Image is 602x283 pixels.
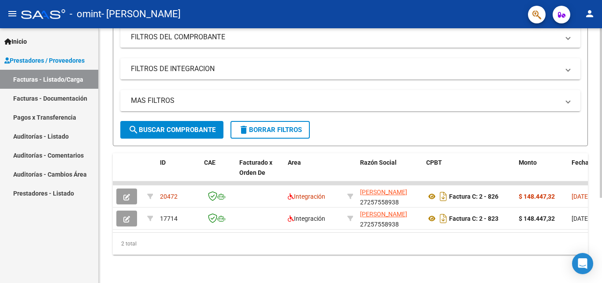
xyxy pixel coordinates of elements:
[572,193,590,200] span: [DATE]
[204,159,216,166] span: CAE
[131,64,559,74] mat-panel-title: FILTROS DE INTEGRACION
[288,159,301,166] span: Area
[201,153,236,192] datatable-header-cell: CAE
[360,209,419,228] div: 27257558938
[360,211,407,218] span: [PERSON_NAME]
[160,215,178,222] span: 17714
[360,187,419,206] div: 27257558938
[131,96,559,106] mat-panel-title: MAS FILTROS
[519,193,555,200] strong: $ 148.447,32
[515,153,568,192] datatable-header-cell: Monto
[7,8,18,19] mat-icon: menu
[519,215,555,222] strong: $ 148.447,32
[236,153,284,192] datatable-header-cell: Facturado x Orden De
[4,56,85,65] span: Prestadores / Proveedores
[584,8,595,19] mat-icon: person
[120,26,580,48] mat-expansion-panel-header: FILTROS DEL COMPROBANTE
[131,32,559,42] mat-panel-title: FILTROS DEL COMPROBANTE
[128,125,139,135] mat-icon: search
[288,193,325,200] span: Integración
[4,37,27,46] span: Inicio
[230,121,310,139] button: Borrar Filtros
[128,126,216,134] span: Buscar Comprobante
[284,153,344,192] datatable-header-cell: Area
[288,215,325,222] span: Integración
[360,189,407,196] span: [PERSON_NAME]
[438,211,449,226] i: Descargar documento
[160,193,178,200] span: 20472
[238,126,302,134] span: Borrar Filtros
[519,159,537,166] span: Monto
[70,4,101,24] span: - omint
[449,215,498,222] strong: Factura C: 2 - 823
[120,121,223,139] button: Buscar Comprobante
[120,58,580,79] mat-expansion-panel-header: FILTROS DE INTEGRACION
[238,125,249,135] mat-icon: delete
[113,233,588,255] div: 2 total
[357,153,423,192] datatable-header-cell: Razón Social
[438,189,449,204] i: Descargar documento
[426,159,442,166] span: CPBT
[239,159,272,176] span: Facturado x Orden De
[360,159,397,166] span: Razón Social
[572,215,590,222] span: [DATE]
[449,193,498,200] strong: Factura C: 2 - 826
[423,153,515,192] datatable-header-cell: CPBT
[572,253,593,274] div: Open Intercom Messenger
[120,90,580,111] mat-expansion-panel-header: MAS FILTROS
[101,4,181,24] span: - [PERSON_NAME]
[156,153,201,192] datatable-header-cell: ID
[160,159,166,166] span: ID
